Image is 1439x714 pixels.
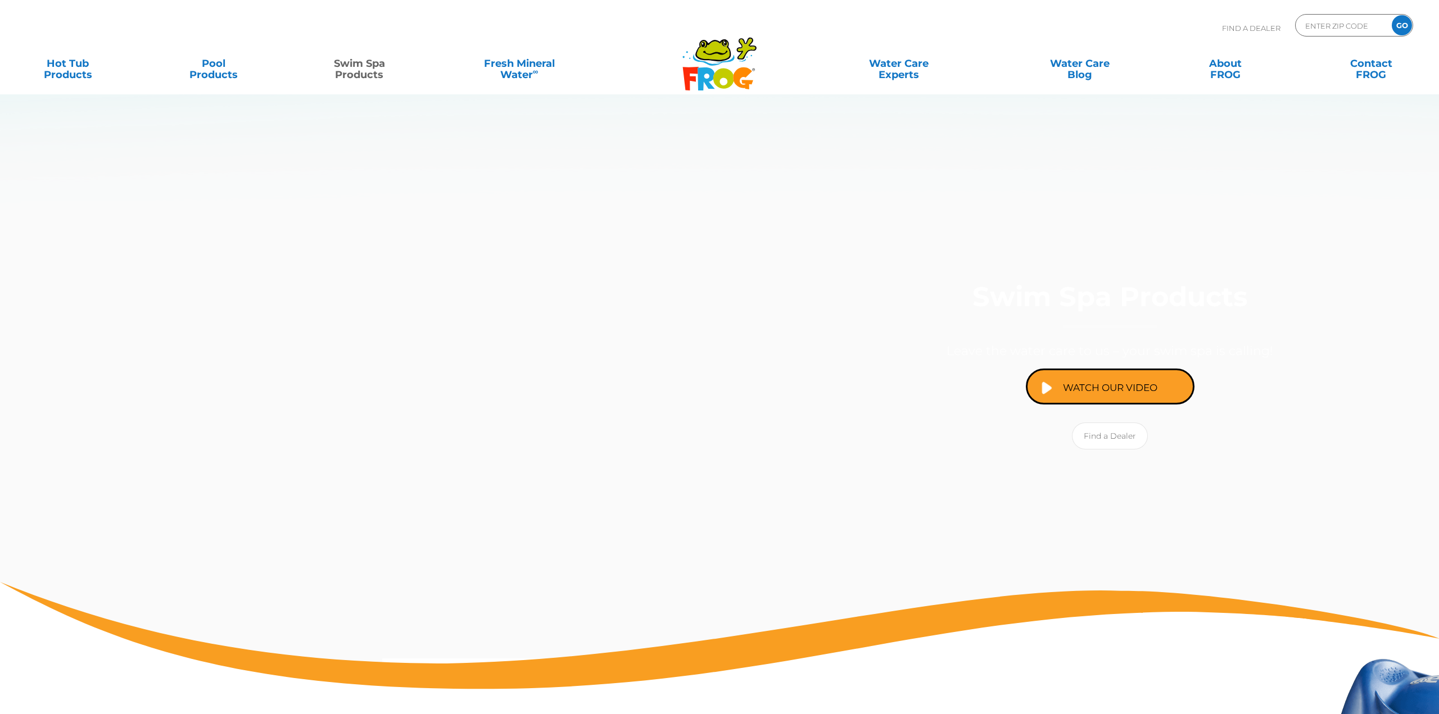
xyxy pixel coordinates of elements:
a: PoolProducts [157,52,270,75]
a: Fresh MineralWater∞ [449,52,590,75]
a: Watch Our Video [1026,369,1194,404]
img: Frog Products Logo [676,22,763,91]
a: Find a Dealer [1072,422,1148,449]
a: AboutFROG [1169,52,1282,75]
a: Water CareBlog [1023,52,1137,75]
a: ContactFROG [1314,52,1428,75]
a: Swim SpaProducts [302,52,416,75]
p: Find A Dealer [1222,14,1280,42]
a: Hot TubProducts [11,52,125,75]
input: GO [1392,15,1412,35]
a: Water CareExperts [807,52,991,75]
sup: ∞ [533,67,539,76]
